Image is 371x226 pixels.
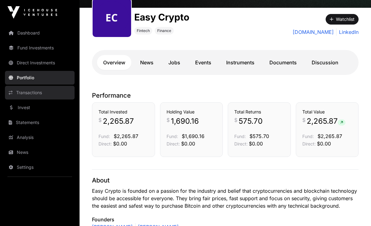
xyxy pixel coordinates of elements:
[92,91,359,100] p: Performance
[95,1,129,35] img: easy-crypto302.png
[340,196,371,226] iframe: Chat Widget
[171,116,199,126] span: 1,690.16
[5,86,75,99] a: Transactions
[234,141,248,146] span: Direct:
[302,141,316,146] span: Direct:
[5,41,75,55] a: Fund Investments
[98,141,112,146] span: Direct:
[317,141,331,147] span: $0.00
[98,116,102,124] span: $
[167,116,170,124] span: $
[5,71,75,85] a: Portfolio
[5,26,75,40] a: Dashboard
[7,6,57,19] img: Icehouse Ventures Logo
[5,116,75,129] a: Statements
[157,28,171,33] span: Finance
[302,116,305,124] span: $
[318,133,342,139] span: $2,265.87
[293,28,334,36] a: [DOMAIN_NAME]
[234,109,284,115] h3: Total Returns
[326,14,359,25] button: Watchlist
[92,187,359,210] p: Easy Crypto is founded on a passion for the industry and belief that cryptocurrencies and blockch...
[5,101,75,114] a: Invest
[113,141,127,147] span: $0.00
[134,55,160,70] a: News
[189,55,218,70] a: Events
[307,116,346,126] span: 2,265.87
[249,141,263,147] span: $0.00
[162,55,186,70] a: Jobs
[302,134,314,139] span: Fund:
[5,160,75,174] a: Settings
[336,28,359,36] a: LinkedIn
[134,12,189,23] h1: Easy Crypto
[167,134,178,139] span: Fund:
[114,133,138,139] span: $2,265.87
[5,131,75,144] a: Analysis
[97,55,354,70] nav: Tabs
[220,55,261,70] a: Instruments
[5,145,75,159] a: News
[137,28,150,33] span: Fintech
[98,109,149,115] h3: Total Invested
[263,55,303,70] a: Documents
[167,141,180,146] span: Direct:
[181,141,195,147] span: $0.00
[92,216,359,223] p: Founders
[302,109,352,115] h3: Total Value
[98,134,110,139] span: Fund:
[103,116,134,126] span: 2,265.87
[250,133,269,139] span: $575.70
[97,55,131,70] a: Overview
[182,133,204,139] span: $1,690.16
[5,56,75,70] a: Direct Investments
[239,116,263,126] span: 575.70
[305,55,345,70] a: Discussion
[167,109,217,115] h3: Holding Value
[234,116,237,124] span: $
[92,176,359,185] p: About
[234,134,246,139] span: Fund:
